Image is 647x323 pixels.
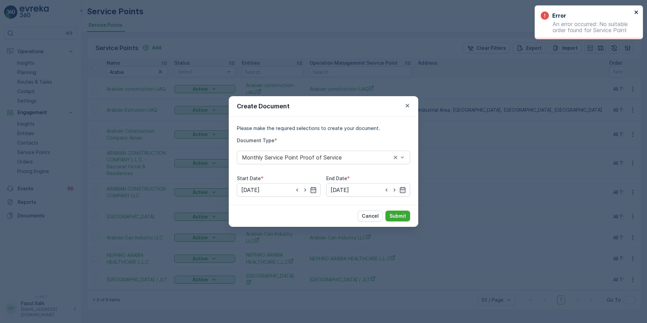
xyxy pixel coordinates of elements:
p: Please make the required selections to create your document. [237,125,410,132]
p: An error occurred: No suitable order found for Service Point [541,21,632,33]
button: close [634,9,639,16]
input: dd/mm/yyyy [237,183,321,197]
label: Document Type [237,137,274,143]
label: End Date [326,175,347,181]
label: Start Date [237,175,261,181]
h3: Error [552,12,566,20]
button: Cancel [358,211,383,221]
p: Submit [389,213,406,219]
input: dd/mm/yyyy [326,183,410,197]
p: Create Document [237,102,290,111]
button: Submit [385,211,410,221]
p: Cancel [362,213,379,219]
